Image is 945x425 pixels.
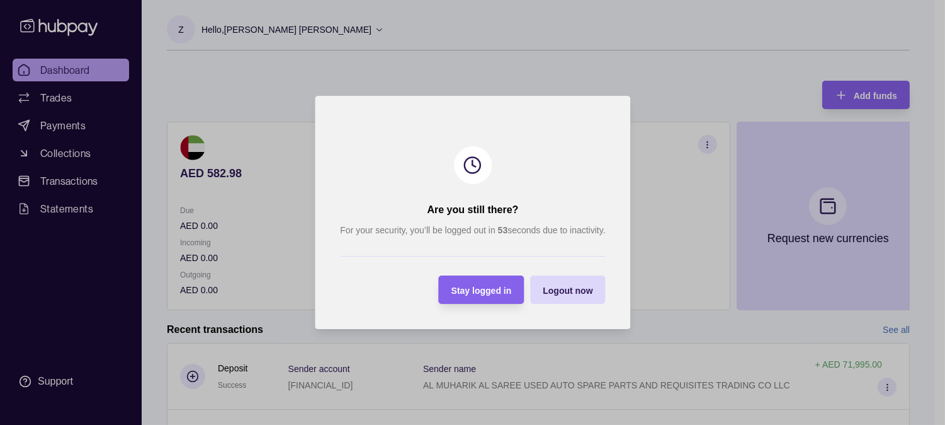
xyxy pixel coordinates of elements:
span: Logout now [543,286,592,296]
p: For your security, you’ll be logged out in seconds due to inactivity. [340,223,605,237]
button: Stay logged in [438,276,524,304]
strong: 53 [497,225,507,235]
h2: Are you still there? [427,203,518,217]
span: Stay logged in [451,286,511,296]
button: Logout now [530,276,605,304]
